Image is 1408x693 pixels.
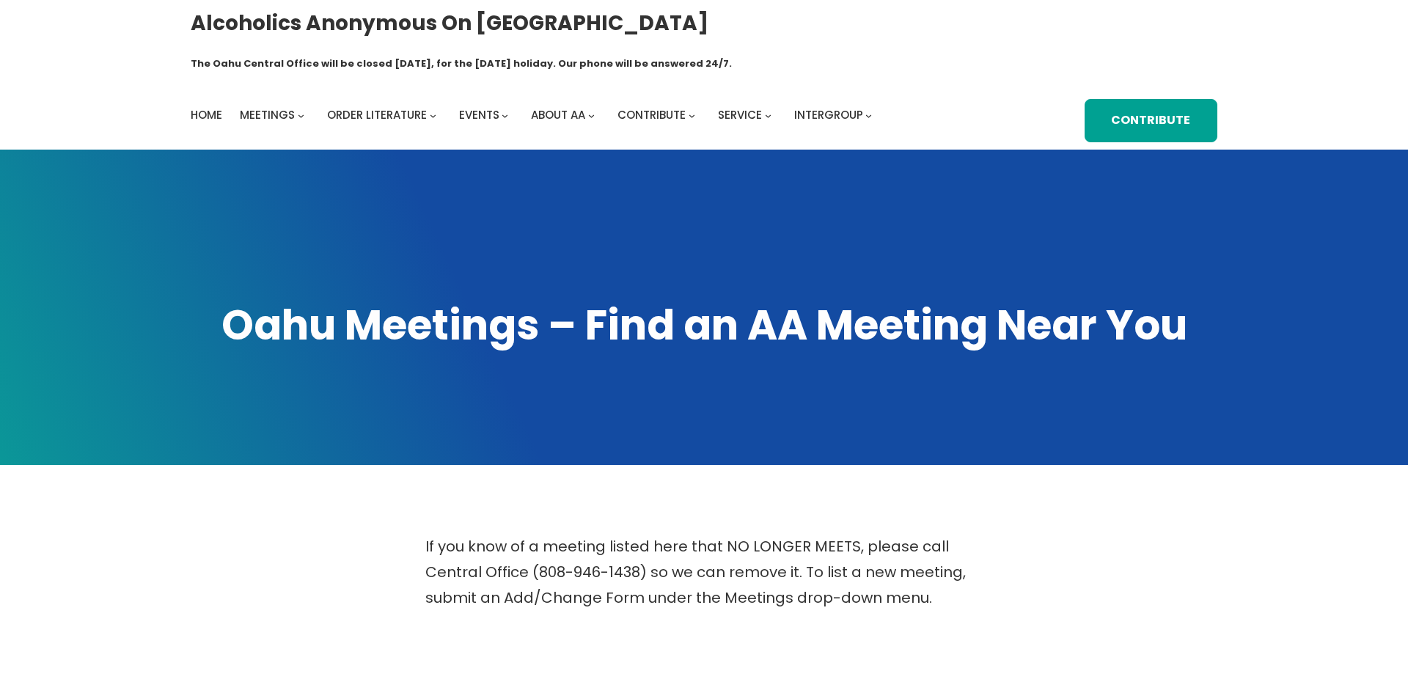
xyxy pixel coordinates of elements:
a: Contribute [617,105,686,125]
a: Home [191,105,222,125]
h1: The Oahu Central Office will be closed [DATE], for the [DATE] holiday. Our phone will be answered... [191,56,732,71]
button: Events submenu [502,112,508,119]
button: Intergroup submenu [865,112,872,119]
p: If you know of a meeting listed here that NO LONGER MEETS, please call Central Office (808-946-14... [425,534,983,611]
button: About AA submenu [588,112,595,119]
span: Contribute [617,107,686,122]
a: Intergroup [794,105,863,125]
span: Service [718,107,762,122]
a: Service [718,105,762,125]
button: Meetings submenu [298,112,304,119]
h1: Oahu Meetings – Find an AA Meeting Near You [191,298,1217,353]
a: Alcoholics Anonymous on [GEOGRAPHIC_DATA] [191,5,708,41]
span: About AA [531,107,585,122]
button: Order Literature submenu [430,112,436,119]
span: Events [459,107,499,122]
span: Order Literature [327,107,427,122]
a: Events [459,105,499,125]
span: Intergroup [794,107,863,122]
button: Contribute submenu [689,112,695,119]
a: About AA [531,105,585,125]
nav: Intergroup [191,105,877,125]
a: Contribute [1085,99,1217,142]
a: Meetings [240,105,295,125]
span: Home [191,107,222,122]
button: Service submenu [765,112,771,119]
span: Meetings [240,107,295,122]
